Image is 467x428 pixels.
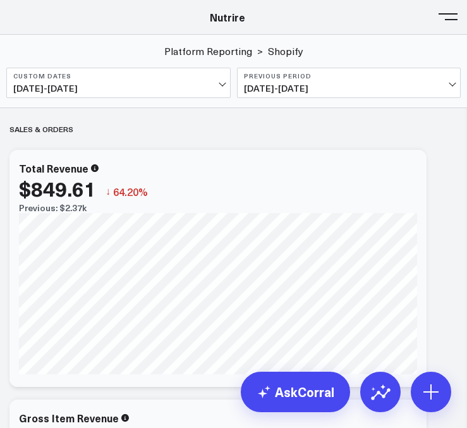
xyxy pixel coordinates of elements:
button: Previous Period[DATE]-[DATE] [237,68,461,98]
button: Custom Dates[DATE]-[DATE] [6,68,231,98]
a: Platform Reporting [164,44,252,58]
a: Shopify [268,44,303,58]
b: Previous Period [244,72,454,80]
div: Previous: $2.37k [19,203,417,213]
div: Total Revenue [19,161,88,175]
div: Gross Item Revenue [19,411,119,425]
span: ↓ [106,183,111,200]
span: 64.20% [113,185,148,199]
div: > [164,44,263,58]
b: Custom Dates [13,72,224,80]
div: Sales & Orders [9,114,73,144]
span: [DATE] - [DATE] [244,83,454,94]
a: Nutrire [210,10,245,24]
span: [DATE] - [DATE] [13,83,224,94]
a: AskCorral [241,372,350,412]
div: $849.61 [19,177,96,200]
